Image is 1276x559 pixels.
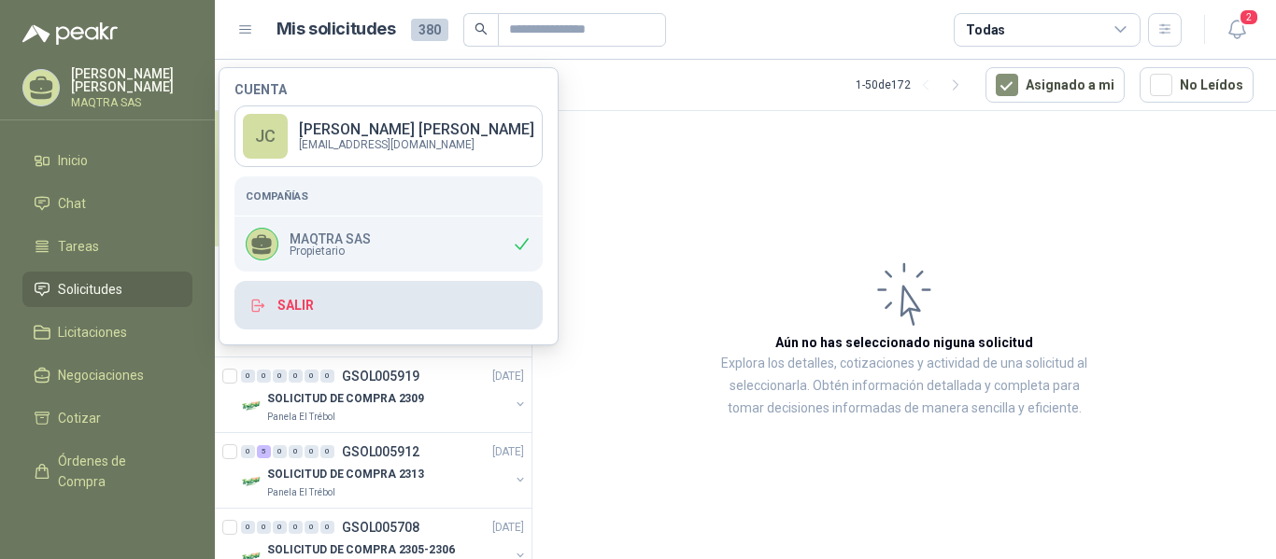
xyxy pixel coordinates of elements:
h4: Cuenta [234,83,543,96]
a: 0 0 0 0 0 0 GSOL005919[DATE] Company LogoSOLICITUD DE COMPRA 2309Panela El Trébol [241,365,528,425]
a: Remisiones [22,507,192,542]
h1: Mis solicitudes [276,16,396,43]
div: JC [243,114,288,159]
p: Panela El Trébol [267,410,335,425]
div: 0 [320,445,334,458]
div: 0 [289,370,303,383]
span: 2 [1239,8,1259,26]
p: [EMAIL_ADDRESS][DOMAIN_NAME] [299,139,534,150]
div: Todas [966,20,1005,40]
p: [DATE] [492,519,524,537]
p: [PERSON_NAME] [PERSON_NAME] [71,67,192,93]
span: Tareas [58,236,99,257]
a: Cotizar [22,400,192,436]
div: MAQTRA SASPropietario [234,217,543,272]
p: [DATE] [492,443,524,461]
span: Solicitudes [58,279,122,300]
p: SOLICITUD DE COMPRA 2313 [267,466,424,483]
button: Asignado a mi [985,67,1125,103]
a: 0 5 0 0 0 0 GSOL005912[DATE] Company LogoSOLICITUD DE COMPRA 2313Panela El Trébol [241,440,528,500]
span: search [475,22,488,35]
span: Órdenes de Compra [58,451,175,492]
a: Tareas [22,229,192,264]
p: GSOL005919 [342,370,419,383]
div: 0 [289,521,303,534]
span: Cotizar [58,408,101,428]
a: Licitaciones [22,314,192,350]
p: MAQTRA SAS [71,97,192,108]
div: 0 [289,445,303,458]
div: 5 [257,445,271,458]
p: [DATE] [492,368,524,385]
div: 0 [241,521,255,534]
p: Explora los detalles, cotizaciones y actividad de una solicitud al seleccionarla. Obtén informaci... [719,353,1089,420]
div: 0 [305,521,319,534]
img: Logo peakr [22,22,118,45]
h3: Aún no has seleccionado niguna solicitud [775,332,1033,353]
div: 0 [257,521,271,534]
span: 380 [411,19,448,41]
div: 0 [273,521,287,534]
div: 0 [241,445,255,458]
span: Licitaciones [58,322,127,342]
p: GSOL005708 [342,521,419,534]
p: Panela El Trébol [267,485,335,500]
a: Órdenes de Compra [22,443,192,499]
button: No Leídos [1140,67,1254,103]
div: 0 [273,445,287,458]
p: MAQTRA SAS [290,232,371,245]
p: GSOL005912 [342,445,419,458]
a: Chat [22,186,192,221]
div: 0 [320,370,334,383]
a: Solicitudes [22,272,192,307]
div: 1 - 50 de 172 [856,70,971,100]
span: Propietario [290,245,371,257]
span: Inicio [58,150,88,171]
div: 0 [257,370,271,383]
a: Inicio [22,143,192,178]
div: 0 [241,370,255,383]
p: SOLICITUD DE COMPRA 2305-2306 [267,541,455,559]
div: 0 [273,370,287,383]
img: Company Logo [241,395,263,417]
button: Salir [234,281,543,329]
a: Negociaciones [22,357,192,393]
div: 0 [305,445,319,458]
p: SOLICITUD DE COMPRA 2309 [267,390,424,408]
h5: Compañías [246,188,532,204]
img: Company Logo [241,470,263,493]
a: JC[PERSON_NAME] [PERSON_NAME][EMAIL_ADDRESS][DOMAIN_NAME] [234,105,543,167]
div: 0 [305,370,319,383]
span: Chat [58,193,86,214]
span: Negociaciones [58,365,144,385]
p: [PERSON_NAME] [PERSON_NAME] [299,122,534,137]
div: 0 [320,521,334,534]
button: 2 [1220,13,1254,47]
